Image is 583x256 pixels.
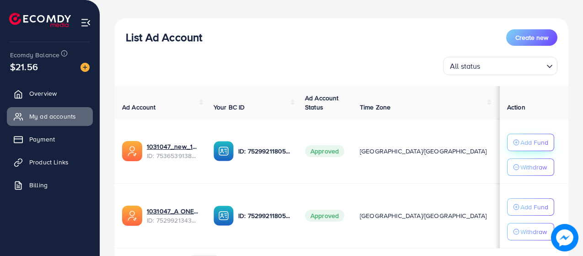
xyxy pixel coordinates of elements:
[443,57,557,75] div: Search for option
[126,31,202,44] h3: List Ad Account
[360,147,487,156] span: [GEOGRAPHIC_DATA]/[GEOGRAPHIC_DATA]
[520,137,548,148] p: Add Fund
[507,103,525,112] span: Action
[147,207,199,225] div: <span class='underline'>1031047_A ONE BEDDING_1753196436598</span></br>7529921343337742352
[122,103,156,112] span: Ad Account
[80,17,91,28] img: menu
[29,135,55,144] span: Payment
[238,146,290,157] p: ID: 7529921180598337552
[122,141,142,161] img: ic-ads-acc.e4c84228.svg
[10,60,38,73] span: $21.56
[7,176,93,194] a: Billing
[147,142,199,151] a: 1031047_new_1754737326433
[147,216,199,225] span: ID: 7529921343337742352
[507,223,554,240] button: Withdraw
[520,226,547,237] p: Withdraw
[238,210,290,221] p: ID: 7529921180598337552
[147,151,199,160] span: ID: 7536539138628403201
[7,84,93,103] a: Overview
[506,29,557,46] button: Create new
[214,206,234,226] img: ic-ba-acc.ded83a64.svg
[29,112,76,121] span: My ad accounts
[483,58,543,73] input: Search for option
[214,103,245,112] span: Your BC ID
[29,180,48,190] span: Billing
[122,206,142,226] img: ic-ads-acc.e4c84228.svg
[448,60,482,73] span: All status
[29,89,57,98] span: Overview
[7,130,93,148] a: Payment
[147,142,199,161] div: <span class='underline'>1031047_new_1754737326433</span></br>7536539138628403201
[9,13,71,27] img: logo
[360,103,390,112] span: Time Zone
[7,153,93,171] a: Product Links
[7,107,93,125] a: My ad accounts
[507,198,554,216] button: Add Fund
[305,145,344,157] span: Approved
[305,93,339,112] span: Ad Account Status
[29,158,69,167] span: Product Links
[305,210,344,222] span: Approved
[80,63,90,72] img: image
[520,162,547,173] p: Withdraw
[214,141,234,161] img: ic-ba-acc.ded83a64.svg
[507,134,554,151] button: Add Fund
[147,207,199,216] a: 1031047_A ONE BEDDING_1753196436598
[520,202,548,212] p: Add Fund
[10,50,59,60] span: Ecomdy Balance
[515,33,548,42] span: Create new
[551,224,578,251] img: image
[360,211,487,220] span: [GEOGRAPHIC_DATA]/[GEOGRAPHIC_DATA]
[507,158,554,176] button: Withdraw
